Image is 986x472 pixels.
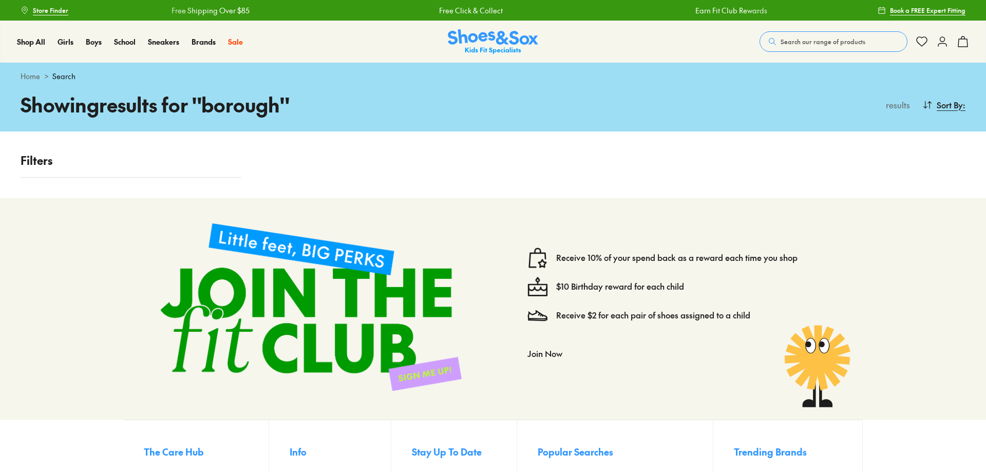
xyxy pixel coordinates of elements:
[412,445,482,459] span: Stay Up To Date
[412,441,517,463] button: Stay Up To Date
[144,441,269,463] button: The Care Hub
[33,6,68,15] span: Store Finder
[781,37,865,46] span: Search our range of products
[412,5,476,16] a: Free Click & Collect
[21,152,241,169] p: Filters
[228,36,243,47] a: Sale
[556,310,750,321] a: Receive $2 for each pair of shoes assigned to a child
[878,1,965,20] a: Book a FREE Expert Fitting
[52,71,75,82] span: Search
[86,36,102,47] a: Boys
[290,445,307,459] span: Info
[734,441,842,463] button: Trending Brands
[21,90,493,119] h1: Showing results for " borough "
[448,29,538,54] a: Shoes & Sox
[922,93,965,116] button: Sort By:
[556,281,684,292] a: $10 Birthday reward for each child
[668,5,739,16] a: Earn Fit Club Rewards
[963,99,965,111] span: :
[144,445,204,459] span: The Care Hub
[17,36,45,47] a: Shop All
[448,29,538,54] img: SNS_Logo_Responsive.svg
[527,342,562,365] button: Join Now
[21,71,40,82] a: Home
[890,6,965,15] span: Book a FREE Expert Fitting
[882,99,910,111] p: results
[144,206,478,407] img: sign-up-footer.png
[58,36,73,47] a: Girls
[148,36,179,47] a: Sneakers
[527,276,548,297] img: cake--candle-birthday-event-special-sweet-cake-bake.svg
[556,252,798,263] a: Receive 10% of your spend back as a reward each time you shop
[527,248,548,268] img: vector1.svg
[760,31,907,52] button: Search our range of products
[114,36,136,47] a: School
[21,1,68,20] a: Store Finder
[144,5,222,16] a: Free Shipping Over $85
[527,305,548,326] img: Vector_3098.svg
[192,36,216,47] a: Brands
[538,445,613,459] span: Popular Searches
[290,441,391,463] button: Info
[937,99,963,111] span: Sort By
[734,445,807,459] span: Trending Brands
[21,71,965,82] div: >
[538,441,713,463] button: Popular Searches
